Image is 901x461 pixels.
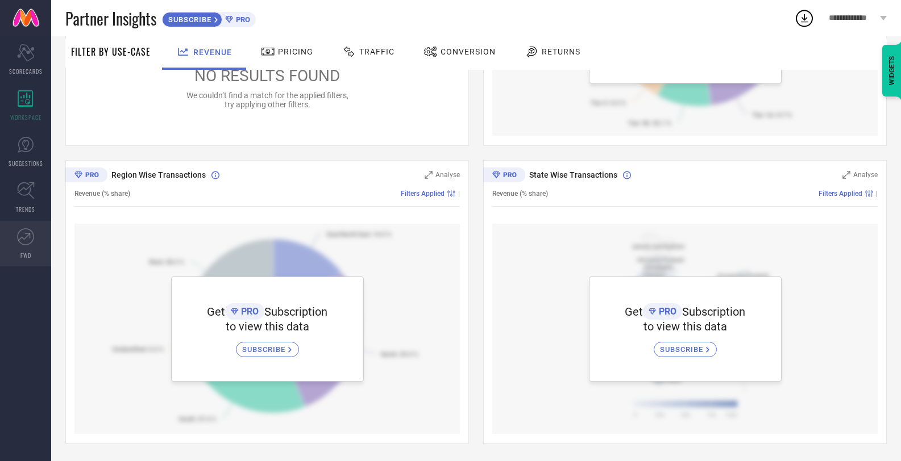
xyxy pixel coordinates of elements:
[9,67,43,76] span: SCORECARDS
[401,190,445,198] span: Filters Applied
[194,66,340,85] span: NO RESULTS FOUND
[660,345,706,354] span: SUBSCRIBE
[71,45,151,58] span: Filter By Use-Case
[74,190,130,198] span: Revenue (% share)
[435,171,460,179] span: Analyse
[458,190,460,198] span: |
[654,333,717,357] a: SUBSCRIBE
[542,47,580,56] span: Returns
[492,190,548,198] span: Revenue (% share)
[111,170,206,179] span: Region Wise Transactions
[207,305,225,318] span: Get
[853,171,878,179] span: Analyse
[20,251,31,259] span: FWD
[483,167,525,185] div: Premium
[441,47,496,56] span: Conversion
[359,47,395,56] span: Traffic
[656,306,676,317] span: PRO
[278,47,313,56] span: Pricing
[65,167,107,185] div: Premium
[186,91,348,109] span: We couldn’t find a match for the applied filters, try applying other filters.
[233,15,250,24] span: PRO
[162,9,256,27] a: SUBSCRIBEPRO
[226,320,309,333] span: to view this data
[65,7,156,30] span: Partner Insights
[794,8,815,28] div: Open download list
[643,320,727,333] span: to view this data
[264,305,327,318] span: Subscription
[238,306,259,317] span: PRO
[819,190,862,198] span: Filters Applied
[10,113,41,121] span: WORKSPACE
[163,15,214,24] span: SUBSCRIBE
[16,205,35,213] span: TRENDS
[625,305,643,318] span: Get
[876,190,878,198] span: |
[682,305,745,318] span: Subscription
[529,170,617,179] span: State Wise Transactions
[842,171,850,179] svg: Zoom
[193,48,232,57] span: Revenue
[236,333,299,357] a: SUBSCRIBE
[9,159,43,167] span: SUGGESTIONS
[242,345,288,354] span: SUBSCRIBE
[425,171,433,179] svg: Zoom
